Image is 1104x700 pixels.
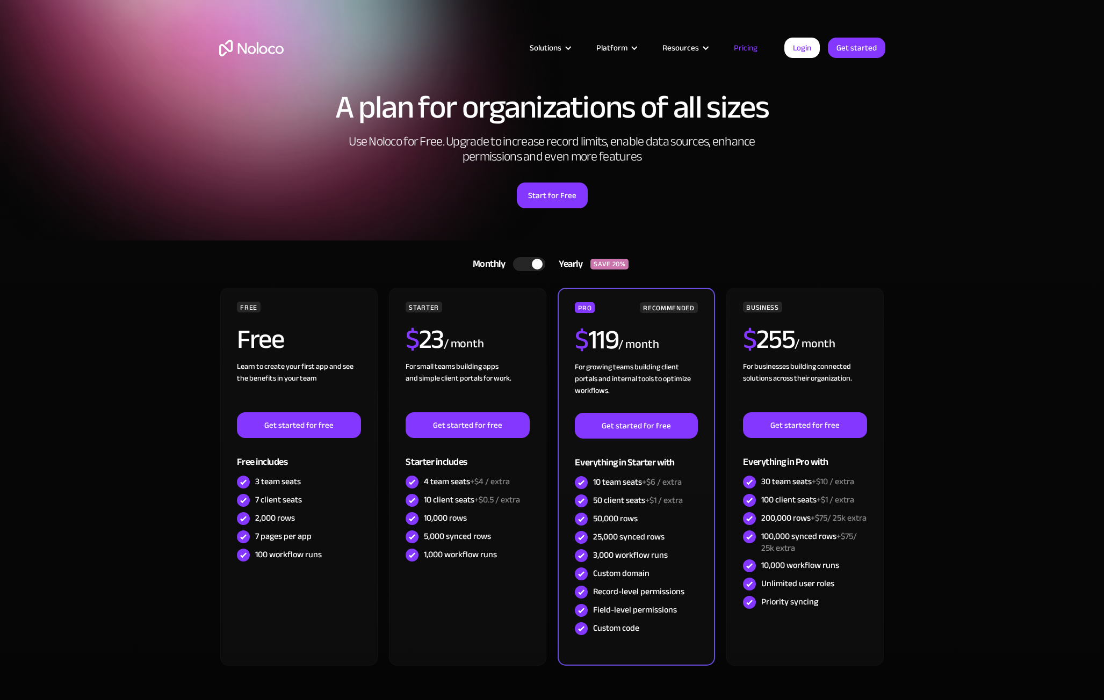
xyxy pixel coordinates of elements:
[812,473,854,490] span: +$10 / extra
[593,494,683,506] div: 50 client seats
[743,438,867,473] div: Everything in Pro with
[237,326,284,353] h2: Free
[406,361,529,412] div: For small teams building apps and simple client portals for work. ‍
[545,256,590,272] div: Yearly
[649,41,720,55] div: Resources
[593,604,677,616] div: Field-level permissions
[743,302,782,312] div: BUSINESS
[583,41,649,55] div: Platform
[761,530,867,554] div: 100,000 synced rows
[761,512,867,524] div: 200,000 rows
[406,302,442,312] div: STARTER
[219,40,284,56] a: home
[640,302,697,313] div: RECOMMENDED
[817,492,854,508] span: +$1 / extra
[424,549,497,560] div: 1,000 workflow runs
[828,38,885,58] a: Get started
[575,326,618,353] h2: 119
[642,474,682,490] span: +$6 / extra
[593,531,665,543] div: 25,000 synced rows
[761,559,839,571] div: 10,000 workflow runs
[255,494,302,506] div: 7 client seats
[575,315,588,365] span: $
[237,361,360,412] div: Learn to create your first app and see the benefits in your team ‍
[761,578,834,589] div: Unlimited user roles
[406,412,529,438] a: Get started for free
[743,412,867,438] a: Get started for free
[237,438,360,473] div: Free includes
[237,412,360,438] a: Get started for free
[255,549,322,560] div: 100 workflow runs
[761,528,857,556] span: +$75/ 25k extra
[743,326,795,353] h2: 255
[593,476,682,488] div: 10 team seats
[743,314,756,364] span: $
[337,134,767,164] h2: Use Noloco for Free. Upgrade to increase record limits, enable data sources, enhance permissions ...
[743,361,867,412] div: For businesses building connected solutions across their organization. ‍
[255,530,312,542] div: 7 pages per app
[784,38,820,58] a: Login
[406,326,444,353] h2: 23
[761,476,854,487] div: 30 team seats
[593,586,684,597] div: Record-level permissions
[424,494,520,506] div: 10 client seats
[444,336,484,353] div: / month
[474,492,520,508] span: +$0.5 / extra
[459,256,514,272] div: Monthly
[575,413,697,439] a: Get started for free
[720,41,771,55] a: Pricing
[761,596,818,608] div: Priority syncing
[575,361,697,413] div: For growing teams building client portals and internal tools to optimize workflows.
[406,314,419,364] span: $
[530,41,561,55] div: Solutions
[593,549,668,561] div: 3,000 workflow runs
[618,336,659,353] div: / month
[255,476,301,487] div: 3 team seats
[596,41,627,55] div: Platform
[424,476,510,487] div: 4 team seats
[575,302,595,313] div: PRO
[424,530,491,542] div: 5,000 synced rows
[795,336,835,353] div: / month
[255,512,295,524] div: 2,000 rows
[662,41,699,55] div: Resources
[593,622,639,634] div: Custom code
[237,302,261,312] div: FREE
[811,510,867,526] span: +$75/ 25k extra
[424,512,467,524] div: 10,000 rows
[593,513,638,524] div: 50,000 rows
[590,259,629,269] div: SAVE 20%
[645,492,683,508] span: +$1 / extra
[575,439,697,473] div: Everything in Starter with
[406,438,529,473] div: Starter includes
[516,41,583,55] div: Solutions
[219,91,885,123] h1: A plan for organizations of all sizes
[593,567,650,579] div: Custom domain
[761,494,854,506] div: 100 client seats
[517,183,588,208] a: Start for Free
[470,473,510,490] span: +$4 / extra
